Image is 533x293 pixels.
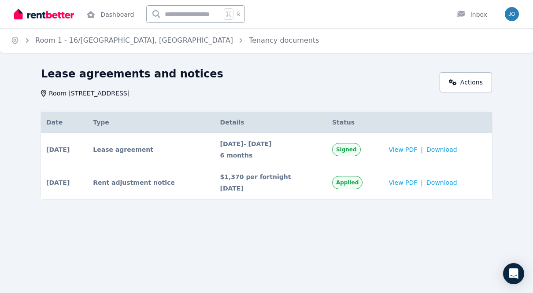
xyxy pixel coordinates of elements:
a: Room 1 - 16/[GEOGRAPHIC_DATA], [GEOGRAPHIC_DATA] [35,36,233,44]
span: k [237,11,240,18]
th: Date [41,112,88,133]
h1: Lease agreements and notices [41,67,223,81]
span: | [421,178,423,187]
span: [DATE] - [DATE] [220,139,322,148]
span: Download [426,178,457,187]
span: 6 months [220,151,322,160]
span: | [421,145,423,154]
a: Tenancy documents [249,36,319,44]
div: Inbox [456,10,487,19]
a: Actions [440,72,492,92]
span: Download [426,145,457,154]
img: RentBetter [14,7,74,21]
th: Type [88,112,215,133]
td: Rent adjustment notice [88,166,215,199]
span: [DATE] [46,178,70,187]
span: Applied [336,179,359,186]
span: Signed [336,146,357,153]
th: Status [327,112,383,133]
img: JORDAN FESEL [505,7,519,21]
span: View PDF [389,178,417,187]
td: Lease agreement [88,133,215,166]
div: Open Intercom Messenger [503,263,524,284]
span: Room [STREET_ADDRESS] [49,89,130,98]
span: [DATE] [46,145,70,154]
span: View PDF [389,145,417,154]
span: $1,370 per fortnight [220,172,322,181]
span: [DATE] [220,184,322,193]
th: Details [215,112,327,133]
